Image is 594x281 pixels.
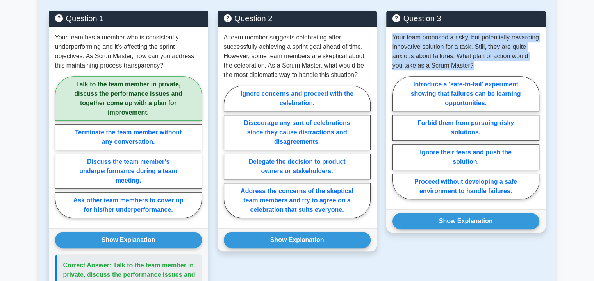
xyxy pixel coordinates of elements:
[392,213,539,229] button: Show Explanation
[392,174,539,199] label: Proceed without developing a safe environment to handle failures.
[55,154,202,189] label: Discuss the team member's underperformance during a team meeting.
[55,14,202,23] h5: Question 1
[392,76,539,111] label: Introduce a 'safe-to-fail' experiment showing that failures can be learning opportunities.
[392,115,539,141] label: Forbid them from pursuing risky solutions.
[224,86,371,111] label: Ignore concerns and proceed with the celebration.
[55,192,202,218] label: Ask other team members to cover up for his/her underperformance.
[55,33,202,70] p: Your team has a member who is consistently underperforming and it's affecting the sprint objectiv...
[224,232,371,248] button: Show Explanation
[224,14,371,23] h5: Question 2
[392,14,539,23] h5: Question 3
[224,183,371,218] label: Address the concerns of the skeptical team members and try to agree on a celebration that suits e...
[55,124,202,150] label: Terminate the team member without any conversation.
[55,232,202,248] button: Show Explanation
[224,154,371,179] label: Delegate the decision to product owners or stakeholders.
[55,76,202,121] label: Talk to the team member in private, discuss the performance issues and together come up with a pl...
[392,33,539,70] p: Your team proposed a risky, but potentially rewarding innovative solution for a task. Still, they...
[224,33,371,80] p: A team member suggests celebrating after successfully achieving a sprint goal ahead of time. Howe...
[392,144,539,170] label: Ignore their fears and push the solution.
[224,115,371,150] label: Discourage any sort of celebrations since they cause distractions and disagreements.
